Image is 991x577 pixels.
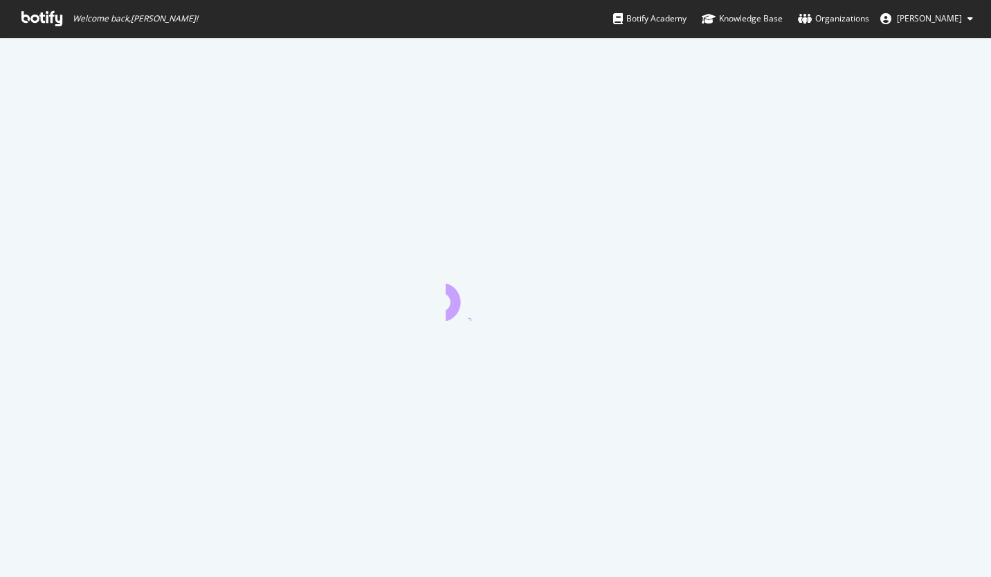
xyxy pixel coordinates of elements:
[798,12,869,26] div: Organizations
[897,12,962,24] span: Andrew Foreman
[613,12,687,26] div: Botify Academy
[702,12,783,26] div: Knowledge Base
[869,8,984,30] button: [PERSON_NAME]
[446,271,545,321] div: animation
[73,13,198,24] span: Welcome back, [PERSON_NAME] !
